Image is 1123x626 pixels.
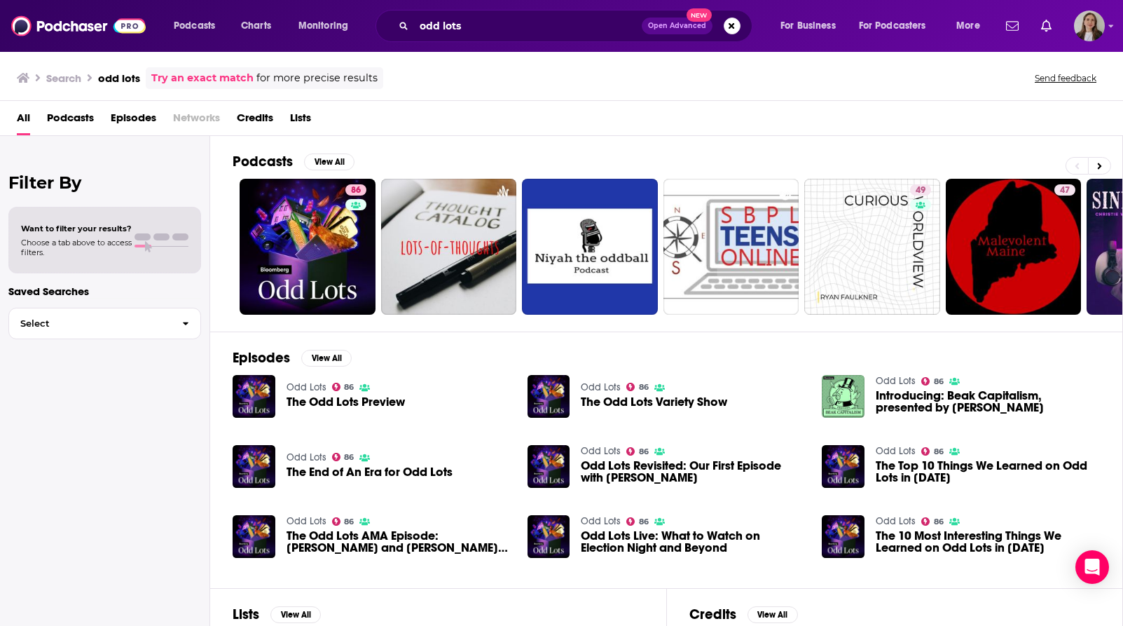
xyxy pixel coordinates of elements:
a: 86 [921,517,944,526]
span: 86 [351,184,361,198]
span: 86 [934,449,944,455]
button: Open AdvancedNew [642,18,712,34]
a: CreditsView All [689,606,798,623]
a: The 10 Most Interesting Things We Learned on Odd Lots in 2024 [876,530,1100,554]
button: open menu [164,15,233,37]
span: Monitoring [298,16,348,36]
a: 86 [332,383,354,391]
a: 86 [626,447,649,456]
button: open menu [850,15,946,37]
img: The Odd Lots Preview [233,375,275,418]
a: Show notifications dropdown [1035,14,1057,38]
span: 86 [344,454,354,461]
span: The 10 Most Interesting Things We Learned on Odd Lots in [DATE] [876,530,1100,554]
span: 49 [916,184,925,198]
a: 86 [345,184,366,196]
span: Logged in as IsabelleNovak [1074,11,1105,41]
a: The End of An Era for Odd Lots [287,466,453,478]
img: The Top 10 Things We Learned on Odd Lots in 2023 [822,445,864,488]
button: Send feedback [1031,72,1101,84]
a: Lists [290,107,311,135]
img: User Profile [1074,11,1105,41]
a: Odd Lots [287,451,326,463]
a: 86 [240,179,376,315]
a: 47 [1054,184,1075,196]
span: 47 [1060,184,1070,198]
a: Odd Lots [581,445,621,457]
h2: Filter By [8,172,201,193]
a: Introducing: Beak Capitalism, presented by Odd Lots [876,390,1100,414]
span: for more precise results [256,70,378,86]
a: ListsView All [233,606,321,623]
span: 86 [639,449,649,455]
button: open menu [946,15,998,37]
h2: Credits [689,606,736,623]
span: Networks [173,107,220,135]
a: 86 [332,453,354,461]
span: Open Advanced [648,22,706,29]
img: The Odd Lots Variety Show [528,375,570,418]
a: Credits [237,107,273,135]
a: The Odd Lots Variety Show [581,396,727,408]
img: Introducing: Beak Capitalism, presented by Odd Lots [822,375,864,418]
div: Search podcasts, credits, & more... [389,10,766,42]
a: Odd Lots [876,445,916,457]
span: Charts [241,16,271,36]
span: Odd Lots Live: What to Watch on Election Night and Beyond [581,530,805,554]
button: View All [270,606,321,623]
img: Podchaser - Follow, Share and Rate Podcasts [11,13,146,39]
span: For Podcasters [859,16,926,36]
img: Odd Lots Live: What to Watch on Election Night and Beyond [528,515,570,558]
a: Odd Lots [581,515,621,527]
span: 86 [639,519,649,525]
span: Want to filter your results? [21,224,132,233]
button: View All [747,606,798,623]
span: The Odd Lots Preview [287,396,405,408]
a: All [17,107,30,135]
button: View All [301,350,352,367]
a: 86 [921,447,944,456]
button: open menu [289,15,366,37]
span: Choose a tab above to access filters. [21,238,132,257]
a: 86 [626,383,649,391]
p: Saved Searches [8,285,201,298]
h2: Episodes [233,349,290,367]
span: New [687,8,712,22]
a: The Top 10 Things We Learned on Odd Lots in 2023 [876,460,1100,484]
span: Podcasts [47,107,94,135]
h2: Lists [233,606,259,623]
a: 47 [946,179,1082,315]
span: More [956,16,980,36]
a: Try an exact match [151,70,254,86]
a: Odd Lots [287,381,326,393]
a: Odd Lots Revisited: Our First Episode with Tom Keene [581,460,805,484]
a: 86 [332,517,354,526]
span: 86 [934,379,944,385]
a: Odd Lots [876,375,916,387]
span: Select [9,319,171,328]
button: View All [304,154,354,170]
a: Episodes [111,107,156,135]
h2: Podcasts [233,153,293,170]
div: Open Intercom Messenger [1075,550,1109,584]
button: open menu [771,15,853,37]
span: Introducing: Beak Capitalism, presented by [PERSON_NAME] [876,390,1100,414]
img: The 10 Most Interesting Things We Learned on Odd Lots in 2024 [822,515,864,558]
span: 86 [639,384,649,390]
img: The End of An Era for Odd Lots [233,445,275,488]
span: The Top 10 Things We Learned on Odd Lots in [DATE] [876,460,1100,484]
span: Odd Lots Revisited: Our First Episode with [PERSON_NAME] [581,460,805,484]
span: 86 [344,519,354,525]
input: Search podcasts, credits, & more... [414,15,642,37]
a: EpisodesView All [233,349,352,367]
a: Odd Lots Revisited: Our First Episode with Tom Keene [528,445,570,488]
